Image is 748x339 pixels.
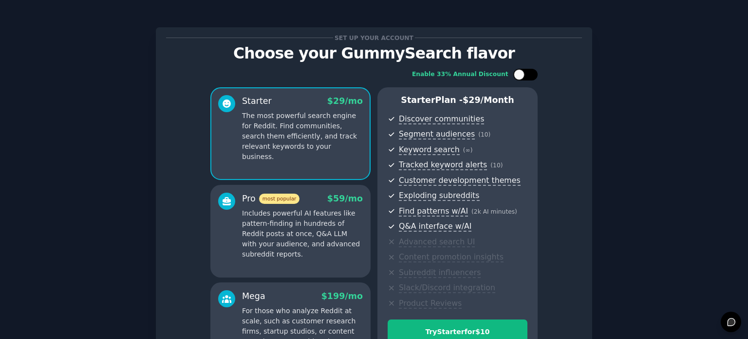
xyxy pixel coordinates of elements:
[242,290,265,302] div: Mega
[399,176,521,186] span: Customer development themes
[321,291,363,301] span: $ 199 /mo
[471,208,517,215] span: ( 2k AI minutes )
[399,114,484,124] span: Discover communities
[399,268,481,278] span: Subreddit influencers
[388,327,527,337] div: Try Starter for $10
[327,194,363,203] span: $ 59 /mo
[399,221,471,232] span: Q&A interface w/AI
[399,129,475,140] span: Segment audiences
[242,111,363,162] p: The most powerful search engine for Reddit. Find communities, search them efficiently, and track ...
[478,131,490,138] span: ( 10 )
[399,299,462,309] span: Product Reviews
[399,206,468,217] span: Find patterns w/AI
[327,96,363,106] span: $ 29 /mo
[242,95,272,107] div: Starter
[166,45,582,62] p: Choose your GummySearch flavor
[399,160,487,170] span: Tracked keyword alerts
[399,191,479,201] span: Exploding subreddits
[399,237,475,247] span: Advanced search UI
[463,147,473,154] span: ( ∞ )
[399,252,504,262] span: Content promotion insights
[259,194,300,204] span: most popular
[412,70,508,79] div: Enable 33% Annual Discount
[333,33,415,43] span: Set up your account
[463,95,514,105] span: $ 29 /month
[399,283,495,293] span: Slack/Discord integration
[388,94,527,106] p: Starter Plan -
[242,208,363,259] p: Includes powerful AI features like pattern-finding in hundreds of Reddit posts at once, Q&A LLM w...
[242,193,299,205] div: Pro
[399,145,460,155] span: Keyword search
[490,162,503,169] span: ( 10 )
